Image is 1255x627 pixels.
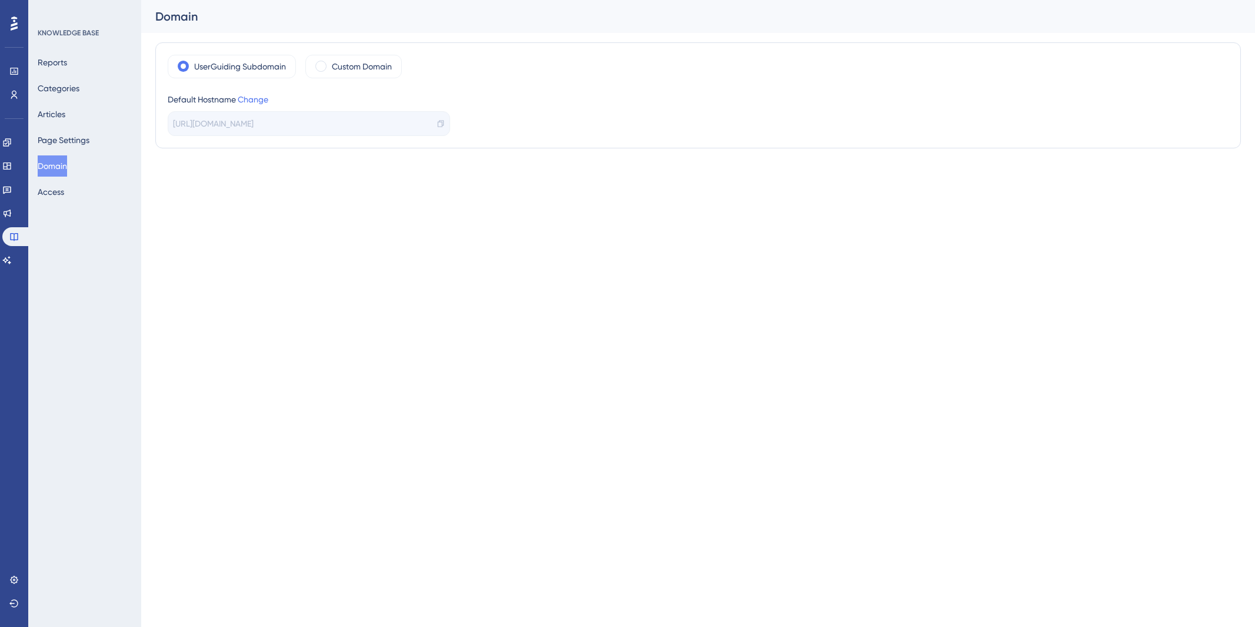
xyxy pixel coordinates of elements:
button: Articles [38,104,65,125]
button: Page Settings [38,130,89,151]
a: Change [238,95,268,104]
label: UserGuiding Subdomain [194,59,286,74]
div: Default Hostname [168,92,450,107]
div: KNOWLEDGE BASE [38,28,99,38]
button: Reports [38,52,67,73]
span: [URL][DOMAIN_NAME] [173,117,254,131]
button: Access [38,181,64,203]
button: Categories [38,78,79,99]
button: Domain [38,155,67,177]
div: Domain [155,8,1211,25]
label: Custom Domain [332,59,392,74]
